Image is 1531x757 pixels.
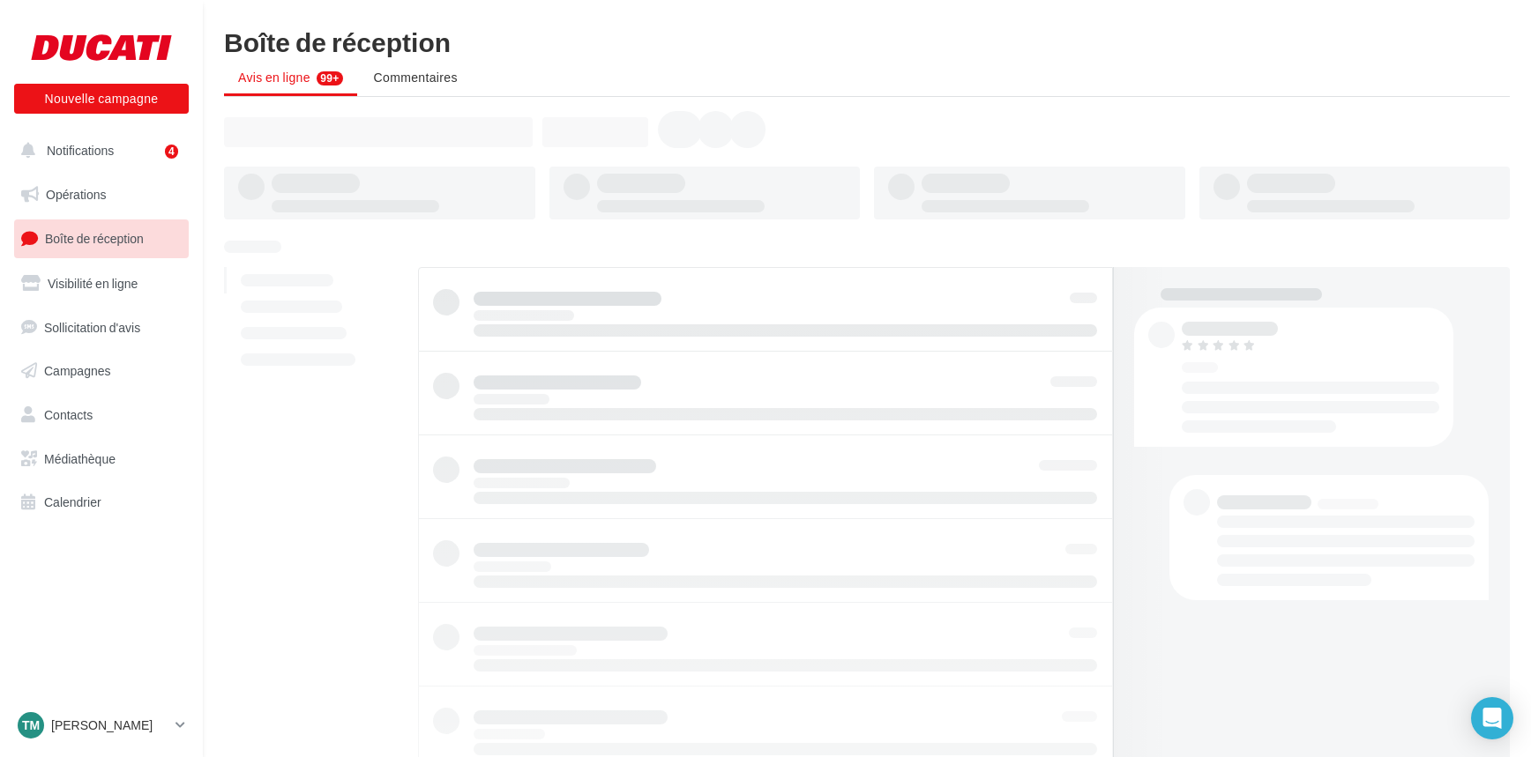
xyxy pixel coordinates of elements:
a: Calendrier [11,484,192,521]
a: Sollicitation d'avis [11,309,192,346]
span: Boîte de réception [45,231,144,246]
span: Contacts [44,407,93,422]
div: Boîte de réception [224,28,1510,55]
a: Opérations [11,176,192,213]
a: Campagnes [11,353,192,390]
a: TM [PERSON_NAME] [14,709,189,742]
p: [PERSON_NAME] [51,716,168,734]
span: Campagnes [44,363,111,378]
span: Sollicitation d'avis [44,319,140,334]
a: Visibilité en ligne [11,265,192,302]
button: Notifications 4 [11,132,185,169]
a: Boîte de réception [11,219,192,257]
div: 4 [165,145,178,159]
a: Contacts [11,397,192,434]
div: Open Intercom Messenger [1471,697,1513,739]
span: Visibilité en ligne [48,276,138,291]
a: Médiathèque [11,441,192,478]
span: Notifications [47,143,114,158]
span: TM [22,716,40,734]
button: Nouvelle campagne [14,84,189,114]
span: Opérations [46,187,106,202]
span: Commentaires [374,70,458,85]
span: Médiathèque [44,451,116,466]
span: Calendrier [44,494,101,509]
